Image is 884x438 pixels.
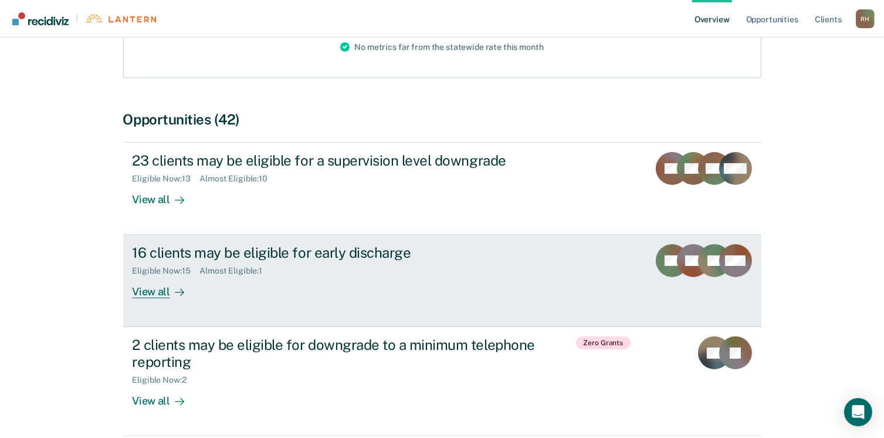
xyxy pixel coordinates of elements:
div: View all [133,184,198,207]
img: Recidiviz [12,12,69,25]
button: Profile dropdown button [856,9,875,28]
div: Eligible Now : 13 [133,174,200,184]
div: 16 clients may be eligible for early discharge [133,244,544,261]
div: Almost Eligible : 1 [199,266,272,276]
div: Eligible Now : 15 [133,266,200,276]
div: Eligible Now : 2 [133,375,196,385]
span: Zero Grants [576,336,631,349]
div: Almost Eligible : 10 [199,174,277,184]
div: 23 clients may be eligible for a supervision level downgrade [133,152,544,169]
a: 23 clients may be eligible for a supervision level downgradeEligible Now:13Almost Eligible:10View... [123,142,761,235]
div: Open Intercom Messenger [844,398,872,426]
span: | [69,14,85,23]
div: Opportunities (42) [123,111,761,128]
div: No metrics far from the statewide rate this month [331,16,553,78]
a: 16 clients may be eligible for early dischargeEligible Now:15Almost Eligible:1View all [123,235,761,327]
div: 2 clients may be eligible for downgrade to a minimum telephone reporting [133,336,544,370]
img: Lantern [85,14,156,23]
div: R H [856,9,875,28]
div: View all [133,385,198,408]
div: View all [133,276,198,299]
a: 2 clients may be eligible for downgrade to a minimum telephone reportingEligible Now:2View all Ze... [123,327,761,436]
